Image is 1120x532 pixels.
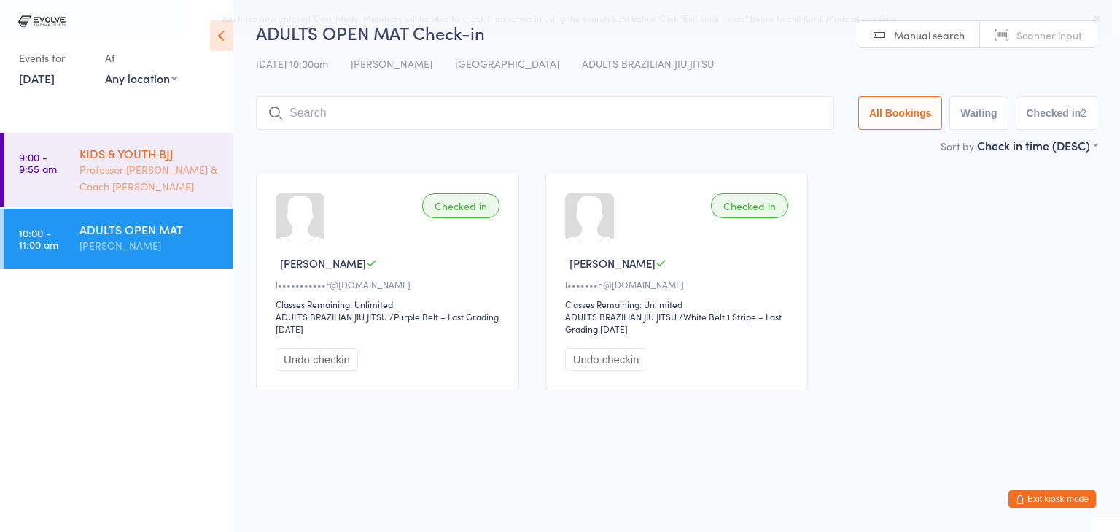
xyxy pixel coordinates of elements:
div: Checked in [711,193,788,218]
a: 9:00 -9:55 amKIDS & YOUTH BJJProfessor [PERSON_NAME] & Coach [PERSON_NAME] [4,133,233,207]
button: Undo checkin [276,348,358,371]
div: You have now entered Kiosk Mode. Members will be able to check themselves in using the search fie... [23,12,1097,24]
div: [PERSON_NAME] [79,237,220,254]
div: Professor [PERSON_NAME] & Coach [PERSON_NAME] [79,161,220,195]
button: Checked in2 [1016,96,1098,130]
div: At [105,46,177,70]
span: [GEOGRAPHIC_DATA] [455,56,559,71]
span: [DATE] 10:00am [256,56,328,71]
button: Exit kiosk mode [1008,490,1096,508]
div: 2 [1081,107,1086,119]
span: ADULTS BRAZILIAN JIU JITSU [582,56,714,71]
span: [PERSON_NAME] [280,255,366,271]
a: [DATE] [19,70,55,86]
div: KIDS & YOUTH BJJ [79,145,220,161]
span: [PERSON_NAME] [351,56,432,71]
div: ADULTS OPEN MAT [79,221,220,237]
time: 9:00 - 9:55 am [19,151,57,174]
div: Events for [19,46,90,70]
div: Classes Remaining: Unlimited [565,298,793,310]
input: Search [256,96,834,130]
div: ADULTS BRAZILIAN JIU JITSU [565,310,677,323]
div: Any location [105,70,177,86]
div: l•••••••••••r@[DOMAIN_NAME] [276,278,504,290]
label: Sort by [941,139,974,153]
button: All Bookings [858,96,943,130]
span: [PERSON_NAME] [569,255,656,271]
div: l•••••••n@[DOMAIN_NAME] [565,278,793,290]
time: 10:00 - 11:00 am [19,227,58,250]
a: 10:00 -11:00 amADULTS OPEN MAT[PERSON_NAME] [4,209,233,269]
button: Waiting [949,96,1008,130]
div: Classes Remaining: Unlimited [276,298,504,310]
div: Checked in [422,193,499,218]
div: ADULTS BRAZILIAN JIU JITSU [276,310,387,323]
div: Check in time (DESC) [977,137,1097,153]
button: Undo checkin [565,348,647,371]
